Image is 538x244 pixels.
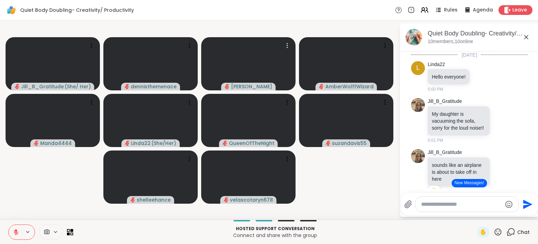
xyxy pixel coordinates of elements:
[452,179,487,187] button: New Messages!
[125,84,129,89] span: audio-muted
[231,83,272,90] span: [PERSON_NAME]
[131,140,151,147] span: Linda22
[411,98,425,112] img: https://sharewell-space-live.sfo3.digitaloceanspaces.com/user-generated/2564abe4-c444-4046-864b-7...
[137,196,171,203] span: shelleehance
[428,137,443,144] span: 5:01 PM
[428,149,462,156] a: Jill_B_Gratitude
[319,84,324,89] span: audio-muted
[21,83,64,90] span: Jill_B_Gratitude
[505,200,513,209] button: Emoji picker
[40,140,72,147] span: Manda4444
[405,29,422,46] img: Quiet Body Doubling- Creativity/ Productivity , Oct 13
[444,7,458,14] span: Rules
[432,111,486,131] p: My daughter is vacuuming the sofa, sorry for the loud noise!!
[432,73,466,80] p: Hello everyone!
[325,83,374,90] span: AmberWolffWizard
[519,196,535,212] button: Send
[428,61,445,68] a: Linda22
[125,141,130,146] span: audio-muted
[34,141,39,146] span: audio-muted
[473,7,493,14] span: Agenda
[65,83,91,90] span: ( She/ Her )
[432,162,486,182] p: sounds like an airplane is about to take off in here
[20,7,134,14] span: Quiet Body Doubling- Creativity/ Productivity
[77,226,473,232] p: Hosted support conversation
[15,84,20,89] span: audio-muted
[225,84,230,89] span: audio-muted
[416,63,420,73] span: L
[480,228,487,236] span: ✋
[130,197,135,202] span: audio-muted
[428,186,440,197] div: Reaction list
[6,4,17,16] img: ShareWell Logomark
[151,140,176,147] span: ( She/Her )
[332,140,367,147] span: suzandavis55
[428,29,533,38] div: Quiet Body Doubling- Creativity/ Productivity , [DATE]
[223,141,228,146] span: audio-muted
[517,229,530,236] span: Chat
[224,197,229,202] span: audio-muted
[411,149,425,163] img: https://sharewell-space-live.sfo3.digitaloceanspaces.com/user-generated/2564abe4-c444-4046-864b-7...
[230,196,273,203] span: velascotaryn678
[421,201,502,208] textarea: Type your message
[428,86,443,92] span: 5:00 PM
[428,98,462,105] a: Jill_B_Gratitude
[512,7,527,14] span: Leave
[229,140,274,147] span: QueenOfTheNight
[428,38,473,45] p: 10 members, 10 online
[77,232,473,239] p: Connect and share with the group
[458,51,481,58] span: [DATE]
[326,141,331,146] span: audio-muted
[430,188,437,194] button: Reactions: haha
[131,83,177,90] span: dennisthemenace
